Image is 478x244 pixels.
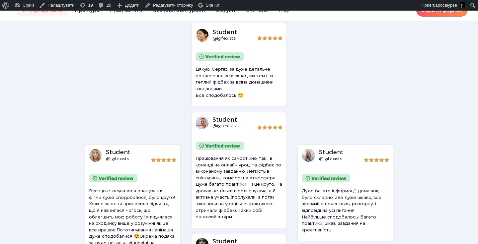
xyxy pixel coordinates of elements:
a: Відгуки [211,6,239,14]
p: @igifexists [106,155,140,162]
h5: Student [212,29,247,35]
p: Працювання як самостійно, так і в команді на онлайн уроці та фідбек по виконаному завданню. Легкі... [196,155,283,220]
p: Дуже багато інформації, домашок, було складно, але дуже цікаво, все зрозуміло пояснював, розгорну... [302,188,389,233]
h5: Student [212,116,247,123]
p: @igifexists [212,123,247,129]
p: Дякую, Сергію, за дуже детальне роз’яснення всіх складних тем і за теплий фідбек за всіма домашні... [196,66,283,98]
span: apocalypse [435,3,457,8]
iframe: Відгук - Anastasiia Romashchenko [85,23,181,142]
h5: Student [106,149,140,155]
h5: Student [319,149,353,155]
a: План занять [106,6,146,14]
a: FAQ [275,6,293,14]
span: Site Kit [206,3,219,8]
a: Чи підійде мені? [17,6,68,14]
a: Безкоштовні уроки [149,6,209,14]
a: Вчитель [242,6,272,14]
iframe: Відгук - Nata Turilova [297,23,393,142]
p: @igifexists [319,155,353,162]
p: @igifexists [212,35,247,42]
a: Про курс [71,6,103,14]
